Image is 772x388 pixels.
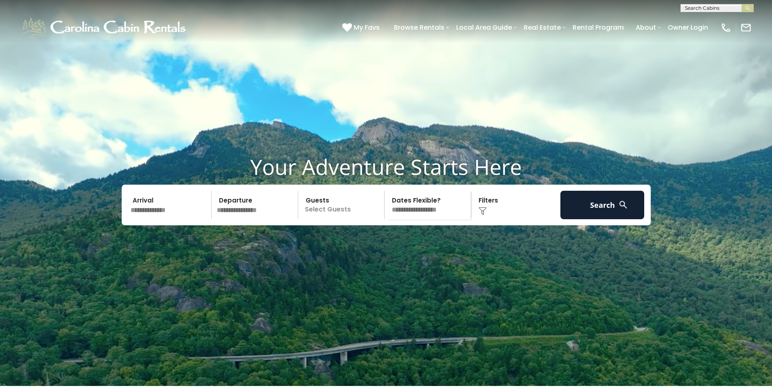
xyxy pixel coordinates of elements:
[452,20,516,35] a: Local Area Guide
[664,20,712,35] a: Owner Login
[342,22,382,33] a: My Favs
[720,22,732,33] img: phone-regular-white.png
[632,20,660,35] a: About
[560,191,645,219] button: Search
[740,22,752,33] img: mail-regular-white.png
[618,200,628,210] img: search-regular-white.png
[6,154,766,179] h1: Your Adventure Starts Here
[520,20,565,35] a: Real Estate
[354,22,380,33] span: My Favs
[390,20,448,35] a: Browse Rentals
[301,191,385,219] p: Select Guests
[479,207,487,215] img: filter--v1.png
[20,15,189,40] img: White-1-1-2.png
[569,20,628,35] a: Rental Program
